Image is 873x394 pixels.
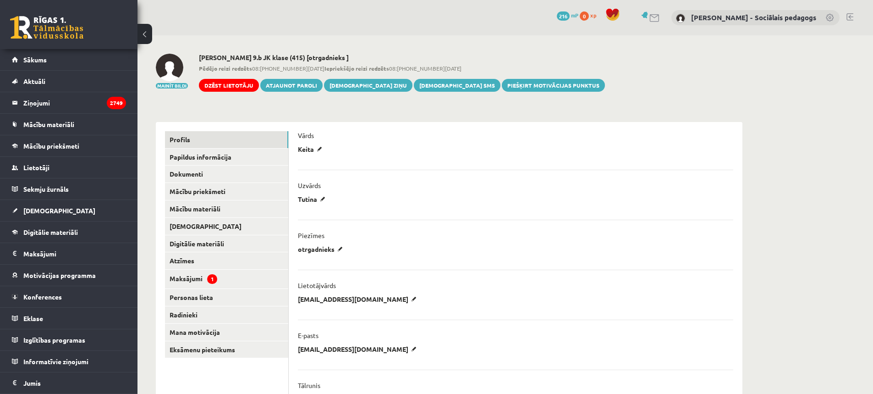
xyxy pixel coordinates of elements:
[165,270,288,289] a: Maksājumi1
[165,289,288,306] a: Personas lieta
[580,11,589,21] span: 0
[298,231,324,239] p: Piezīmes
[23,185,69,193] span: Sekmju žurnāls
[557,11,570,21] span: 216
[691,13,816,22] a: [PERSON_NAME] - Sociālais pedagogs
[165,166,288,183] a: Dokumenti
[12,372,126,394] a: Jumis
[165,235,288,252] a: Digitālie materiāli
[23,163,49,172] span: Lietotāji
[298,131,314,139] p: Vārds
[298,245,346,253] p: otrgadnieks
[12,135,126,156] a: Mācību priekšmeti
[298,295,420,303] p: [EMAIL_ADDRESS][DOMAIN_NAME]
[23,271,96,279] span: Motivācijas programma
[502,79,605,92] a: Piešķirt motivācijas punktus
[199,54,605,61] h2: [PERSON_NAME] 9.b JK klase (415) [otrgadnieks ]
[324,65,389,72] b: Iepriekšējo reizi redzēts
[12,114,126,135] a: Mācību materiāli
[324,79,412,92] a: [DEMOGRAPHIC_DATA] ziņu
[23,92,126,113] legend: Ziņojumi
[165,131,288,148] a: Profils
[207,274,217,284] span: 1
[23,379,41,387] span: Jumis
[590,11,596,19] span: xp
[165,218,288,235] a: [DEMOGRAPHIC_DATA]
[298,145,325,153] p: Keita
[23,142,79,150] span: Mācību priekšmeti
[10,16,83,39] a: Rīgas 1. Tālmācības vidusskola
[12,200,126,221] a: [DEMOGRAPHIC_DATA]
[156,54,183,81] img: Keita Tutina
[12,308,126,329] a: Eklase
[298,181,321,189] p: Uzvārds
[165,341,288,358] a: Eksāmenu pieteikums
[12,286,126,307] a: Konferences
[12,92,126,113] a: Ziņojumi2749
[23,243,126,264] legend: Maksājumi
[23,120,74,128] span: Mācību materiāli
[156,83,188,89] button: Mainīt bildi
[107,97,126,109] i: 2749
[298,381,320,389] p: Tālrunis
[557,11,578,19] a: 216 mP
[12,329,126,350] a: Izglītības programas
[12,178,126,200] a: Sekmju žurnāls
[298,195,329,203] p: Tutina
[12,49,126,70] a: Sākums
[165,183,288,200] a: Mācību priekšmeti
[298,281,336,289] p: Lietotājvārds
[165,306,288,323] a: Radinieki
[12,265,126,286] a: Motivācijas programma
[12,157,126,178] a: Lietotāji
[23,293,62,301] span: Konferences
[23,357,88,366] span: Informatīvie ziņojumi
[260,79,323,92] a: Atjaunot paroli
[165,149,288,166] a: Papildus informācija
[23,206,95,215] span: [DEMOGRAPHIC_DATA]
[165,200,288,217] a: Mācību materiāli
[165,252,288,269] a: Atzīmes
[165,324,288,341] a: Mana motivācija
[298,345,420,353] p: [EMAIL_ADDRESS][DOMAIN_NAME]
[12,243,126,264] a: Maksājumi
[23,77,45,85] span: Aktuāli
[12,71,126,92] a: Aktuāli
[199,64,605,72] span: 08:[PHONE_NUMBER][DATE] 08:[PHONE_NUMBER][DATE]
[199,79,259,92] a: Dzēst lietotāju
[23,55,47,64] span: Sākums
[571,11,578,19] span: mP
[199,65,252,72] b: Pēdējo reizi redzēts
[414,79,500,92] a: [DEMOGRAPHIC_DATA] SMS
[23,336,85,344] span: Izglītības programas
[580,11,601,19] a: 0 xp
[298,331,318,339] p: E-pasts
[23,228,78,236] span: Digitālie materiāli
[23,314,43,322] span: Eklase
[676,14,685,23] img: Dagnija Gaubšteina - Sociālais pedagogs
[12,351,126,372] a: Informatīvie ziņojumi
[12,222,126,243] a: Digitālie materiāli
